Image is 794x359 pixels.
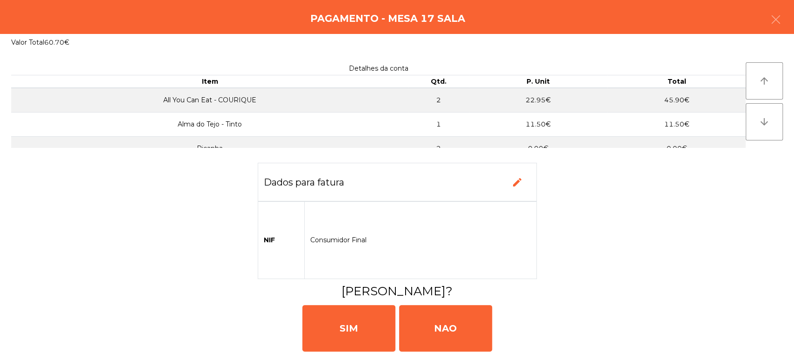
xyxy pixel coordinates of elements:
[504,169,531,195] button: edit
[11,112,408,136] td: Alma do Tejo - Tinto
[469,136,607,160] td: 0.00€
[759,75,770,86] i: arrow_upward
[11,38,44,47] span: Valor Total
[607,88,746,112] td: 45.90€
[408,75,469,88] th: Qtd.
[607,75,746,88] th: Total
[11,88,408,112] td: All You Can Eat - COURIQUE
[310,12,465,26] h4: Pagamento - Mesa 17 Sala
[11,75,408,88] th: Item
[469,75,607,88] th: P. Unit
[304,201,536,279] td: Consumidor Final
[11,283,783,299] h3: [PERSON_NAME]?
[746,103,783,140] button: arrow_downward
[607,112,746,136] td: 11.50€
[349,64,408,73] span: Detalhes da conta
[607,136,746,160] td: 0.00€
[746,62,783,100] button: arrow_upward
[264,176,344,189] h3: Dados para fatura
[469,88,607,112] td: 22.95€
[408,136,469,160] td: 2
[408,112,469,136] td: 1
[44,38,69,47] span: 60.70€
[512,177,523,188] span: edit
[258,201,304,279] td: NIF
[408,88,469,112] td: 2
[469,112,607,136] td: 11.50€
[759,116,770,127] i: arrow_downward
[399,305,492,352] div: NAO
[302,305,395,352] div: SIM
[11,136,408,160] td: Picanha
